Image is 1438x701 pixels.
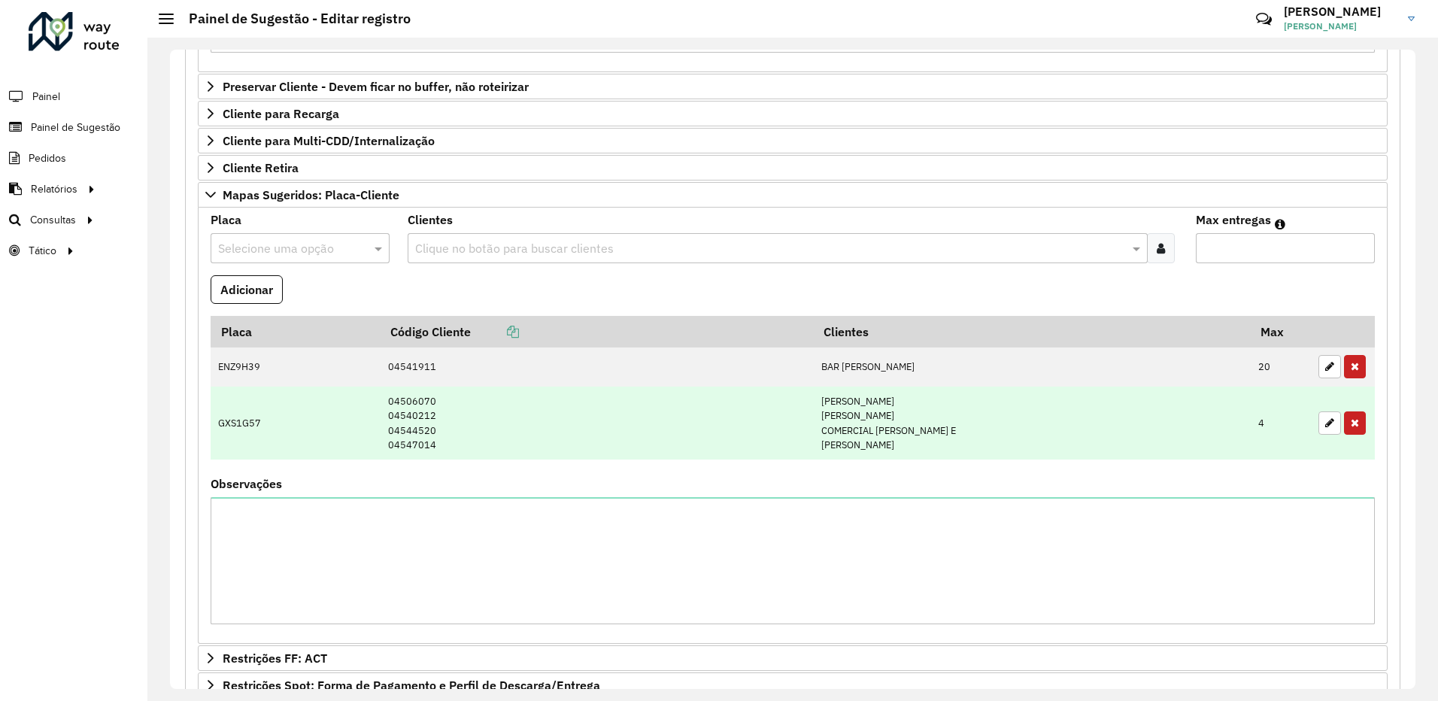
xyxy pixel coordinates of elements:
td: 04541911 [380,347,813,387]
span: Relatórios [31,181,77,197]
a: Mapas Sugeridos: Placa-Cliente [198,182,1388,208]
th: Clientes [813,316,1250,347]
td: ENZ9H39 [211,347,380,387]
th: Código Cliente [380,316,813,347]
h3: [PERSON_NAME] [1284,5,1397,19]
a: Restrições Spot: Forma de Pagamento e Perfil de Descarga/Entrega [198,672,1388,698]
span: Preservar Cliente - Devem ficar no buffer, não roteirizar [223,80,529,93]
td: GXS1G57 [211,387,380,460]
span: Restrições FF: ACT [223,652,327,664]
em: Máximo de clientes que serão colocados na mesma rota com os clientes informados [1275,218,1285,230]
a: Restrições FF: ACT [198,645,1388,671]
a: Preservar Cliente - Devem ficar no buffer, não roteirizar [198,74,1388,99]
span: Cliente para Recarga [223,108,339,120]
label: Observações [211,475,282,493]
span: Painel [32,89,60,105]
td: BAR [PERSON_NAME] [813,347,1250,387]
td: [PERSON_NAME] [PERSON_NAME] COMERCIAL [PERSON_NAME] E [PERSON_NAME] [813,387,1250,460]
span: Consultas [30,212,76,228]
a: Contato Rápido [1248,3,1280,35]
span: Painel de Sugestão [31,120,120,135]
th: Max [1251,316,1311,347]
a: Copiar [471,324,519,339]
label: Placa [211,211,241,229]
td: 4 [1251,387,1311,460]
td: 20 [1251,347,1311,387]
span: [PERSON_NAME] [1284,20,1397,33]
span: Pedidos [29,150,66,166]
span: Cliente Retira [223,162,299,174]
span: Cliente para Multi-CDD/Internalização [223,135,435,147]
span: Mapas Sugeridos: Placa-Cliente [223,189,399,201]
a: Cliente para Multi-CDD/Internalização [198,128,1388,153]
label: Max entregas [1196,211,1271,229]
td: 04506070 04540212 04544520 04547014 [380,387,813,460]
a: Cliente para Recarga [198,101,1388,126]
span: Tático [29,243,56,259]
span: Restrições Spot: Forma de Pagamento e Perfil de Descarga/Entrega [223,679,600,691]
th: Placa [211,316,380,347]
button: Adicionar [211,275,283,304]
h2: Painel de Sugestão - Editar registro [174,11,411,27]
div: Mapas Sugeridos: Placa-Cliente [198,208,1388,644]
label: Clientes [408,211,453,229]
a: Cliente Retira [198,155,1388,181]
